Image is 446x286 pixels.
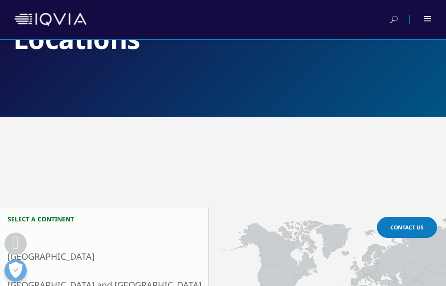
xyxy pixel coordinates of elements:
[377,217,437,238] a: Contact Us
[0,215,209,223] h3: Select a continent
[14,13,86,26] img: IQVIA Healthcare Information Technology and Pharma Clinical Research Company
[13,22,433,56] h2: Locations
[4,259,27,282] button: Open Preferences
[390,224,424,231] span: Contact Us
[0,242,209,271] a: [GEOGRAPHIC_DATA]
